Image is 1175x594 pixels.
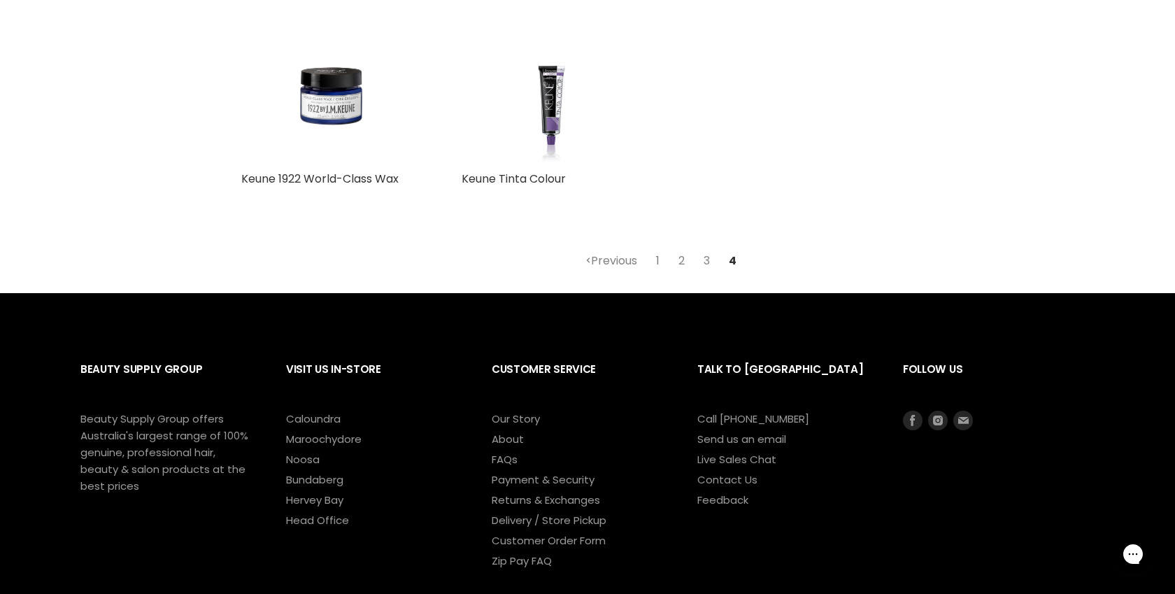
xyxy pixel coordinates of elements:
[492,472,594,487] a: Payment & Security
[648,248,667,274] a: 1
[492,411,540,426] a: Our Story
[697,493,748,507] a: Feedback
[578,248,645,274] a: Previous
[492,352,669,410] h2: Customer Service
[492,533,606,548] a: Customer Order Form
[697,352,875,410] h2: Talk to [GEOGRAPHIC_DATA]
[696,248,718,274] a: 3
[1105,528,1161,580] iframe: Gorgias live chat messenger
[492,452,518,467] a: FAQs
[241,171,399,187] a: Keune 1922 World-Class Wax
[492,432,524,446] a: About
[697,472,757,487] a: Contact Us
[903,352,1095,410] h2: Follow us
[80,352,258,410] h2: Beauty Supply Group
[697,432,786,446] a: Send us an email
[721,248,744,274] span: 4
[286,493,343,507] a: Hervey Bay
[492,553,552,568] a: Zip Pay FAQ
[241,10,420,142] img: Keune 1922 World-Class Wax
[80,411,248,495] p: Beauty Supply Group offers Australia's largest range of 100% genuine, professional hair, beauty &...
[286,472,343,487] a: Bundaberg
[286,432,362,446] a: Maroochydore
[286,513,349,528] a: Head Office
[671,248,692,274] a: 2
[697,452,776,467] a: Live Sales Chat
[492,493,600,507] a: Returns & Exchanges
[697,411,809,426] a: Call [PHONE_NUMBER]
[286,452,320,467] a: Noosa
[492,513,606,528] a: Delivery / Store Pickup
[286,352,464,410] h2: Visit Us In-Store
[286,411,341,426] a: Caloundra
[462,171,566,187] a: Keune Tinta Colour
